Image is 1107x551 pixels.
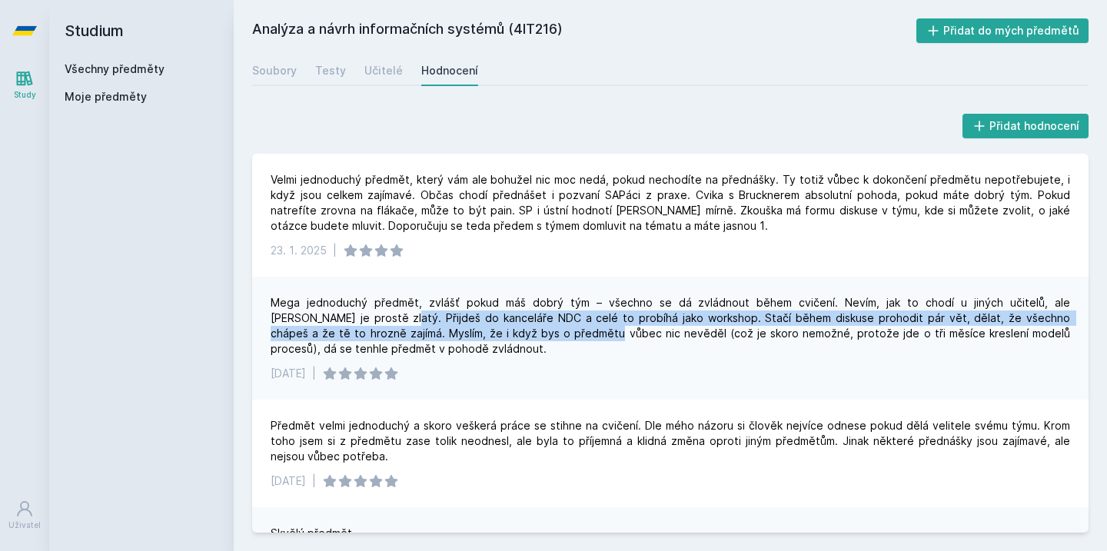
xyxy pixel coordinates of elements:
[271,243,327,258] div: 23. 1. 2025
[421,63,478,78] div: Hodnocení
[252,55,297,86] a: Soubory
[65,62,165,75] a: Všechny předměty
[271,473,306,489] div: [DATE]
[421,55,478,86] a: Hodnocení
[252,63,297,78] div: Soubory
[916,18,1089,43] button: Přidat do mých předmětů
[364,55,403,86] a: Učitelé
[8,519,41,531] div: Uživatel
[333,243,337,258] div: |
[312,473,316,489] div: |
[65,89,147,105] span: Moje předměty
[271,295,1070,357] div: Mega jednoduchý předmět, zvlášť pokud máš dobrý tým – všechno se dá zvládnout během cvičení. Neví...
[271,172,1070,234] div: Velmi jednoduchý předmět, který vám ale bohužel nic moc nedá, pokud nechodíte na přednášky. Ty to...
[3,61,46,108] a: Study
[315,63,346,78] div: Testy
[271,418,1070,464] div: Předmět velmi jednoduchý a skoro veškerá práce se stihne na cvičení. Dle mého názoru si člověk ne...
[3,492,46,539] a: Uživatel
[315,55,346,86] a: Testy
[252,18,916,43] h2: Analýza a návrh informačních systémů (4IT216)
[962,114,1089,138] button: Přidat hodnocení
[14,89,36,101] div: Study
[271,366,306,381] div: [DATE]
[312,366,316,381] div: |
[364,63,403,78] div: Učitelé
